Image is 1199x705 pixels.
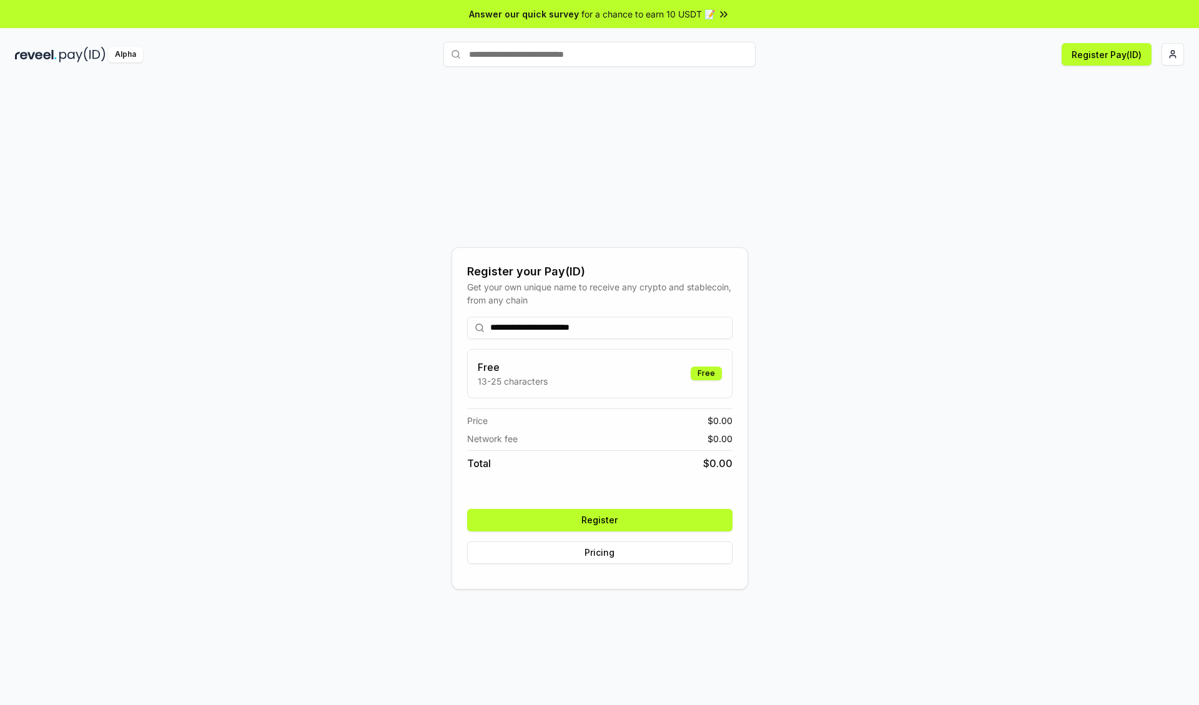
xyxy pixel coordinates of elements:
[469,7,579,21] span: Answer our quick survey
[478,360,548,375] h3: Free
[691,367,722,380] div: Free
[467,263,733,280] div: Register your Pay(ID)
[478,375,548,388] p: 13-25 characters
[703,456,733,471] span: $ 0.00
[708,414,733,427] span: $ 0.00
[467,456,491,471] span: Total
[467,509,733,531] button: Register
[708,432,733,445] span: $ 0.00
[467,432,518,445] span: Network fee
[15,47,57,62] img: reveel_dark
[581,7,715,21] span: for a chance to earn 10 USDT 📝
[108,47,143,62] div: Alpha
[1062,43,1152,66] button: Register Pay(ID)
[467,541,733,564] button: Pricing
[467,414,488,427] span: Price
[59,47,106,62] img: pay_id
[467,280,733,307] div: Get your own unique name to receive any crypto and stablecoin, from any chain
